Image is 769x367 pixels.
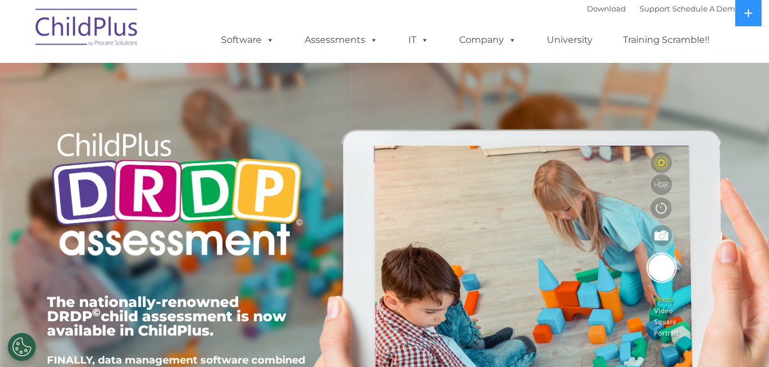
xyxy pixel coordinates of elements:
a: Support [640,4,670,13]
a: University [535,29,604,51]
a: Assessments [293,29,389,51]
sup: © [92,306,101,319]
a: Download [587,4,626,13]
a: Software [210,29,286,51]
a: Company [448,29,528,51]
font: | [587,4,740,13]
a: IT [397,29,440,51]
img: Copyright - DRDP Logo Light [47,117,307,275]
span: The nationally-renowned DRDP child assessment is now available in ChildPlus. [47,293,286,339]
img: ChildPlus by Procare Solutions [30,1,144,58]
a: Schedule A Demo [672,4,740,13]
a: Training Scramble!! [612,29,721,51]
button: Cookies Settings [7,333,36,361]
